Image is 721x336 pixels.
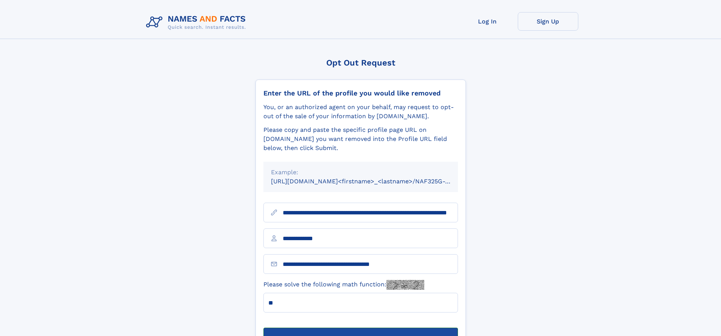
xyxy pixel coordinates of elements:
[457,12,518,31] a: Log In
[263,103,458,121] div: You, or an authorized agent on your behalf, may request to opt-out of the sale of your informatio...
[143,12,252,33] img: Logo Names and Facts
[271,178,472,185] small: [URL][DOMAIN_NAME]<firstname>_<lastname>/NAF325G-xxxxxxxx
[271,168,450,177] div: Example:
[263,125,458,153] div: Please copy and paste the specific profile page URL on [DOMAIN_NAME] you want removed into the Pr...
[263,89,458,97] div: Enter the URL of the profile you would like removed
[518,12,578,31] a: Sign Up
[263,280,424,290] label: Please solve the following math function:
[255,58,466,67] div: Opt Out Request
